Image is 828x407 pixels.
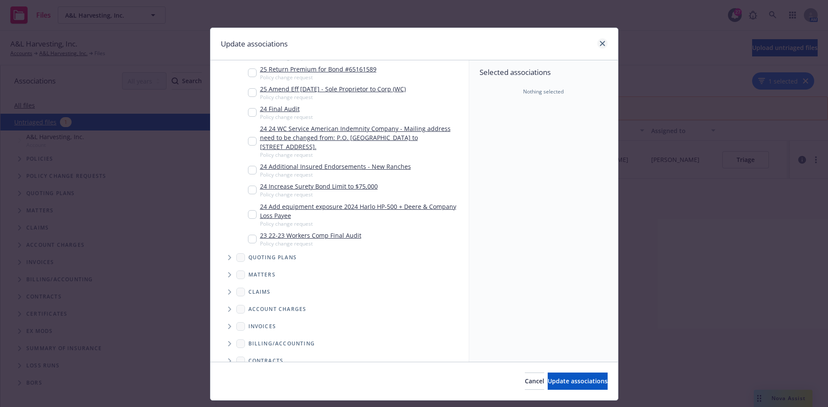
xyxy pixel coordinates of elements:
[260,84,406,93] a: 25 Amend Eff [DATE] - Sole Proprietor to Corp (WC)
[525,377,544,385] span: Cancel
[260,93,406,101] span: Policy change request
[248,289,271,295] span: Claims
[548,377,608,385] span: Update associations
[523,88,564,96] span: Nothing selected
[248,324,276,329] span: Invoices
[260,113,313,121] span: Policy change request
[248,272,276,277] span: Matters
[260,124,465,151] a: 24 24 WC Service American Indemnity Company - Mailing address need to be changed from: P.O. [GEOG...
[221,38,288,50] h1: Update associations
[260,151,465,158] span: Policy change request
[248,341,315,346] span: Billing/Accounting
[260,74,376,81] span: Policy change request
[480,67,608,78] span: Selected associations
[248,255,297,260] span: Quoting plans
[260,162,411,171] a: 24 Additional Insured Endorsements - New Ranches
[260,202,465,220] a: 24 Add equipment exposure 2024 Harlo HP-500 + Deere & Company Loss Payee
[260,182,378,191] a: 24 Increase Surety Bond Limit to $75,000
[597,38,608,49] a: close
[548,373,608,390] button: Update associations
[248,307,307,312] span: Account charges
[260,171,411,178] span: Policy change request
[260,240,361,247] span: Policy change request
[248,358,284,364] span: Contracts
[260,220,465,227] span: Policy change request
[525,373,544,390] button: Cancel
[260,104,313,113] a: 24 Final Audit
[260,191,378,198] span: Policy change request
[260,231,361,240] a: 23 22-23 Workers Comp Final Audit
[260,65,376,74] a: 25 Return Premium for Bond #65161589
